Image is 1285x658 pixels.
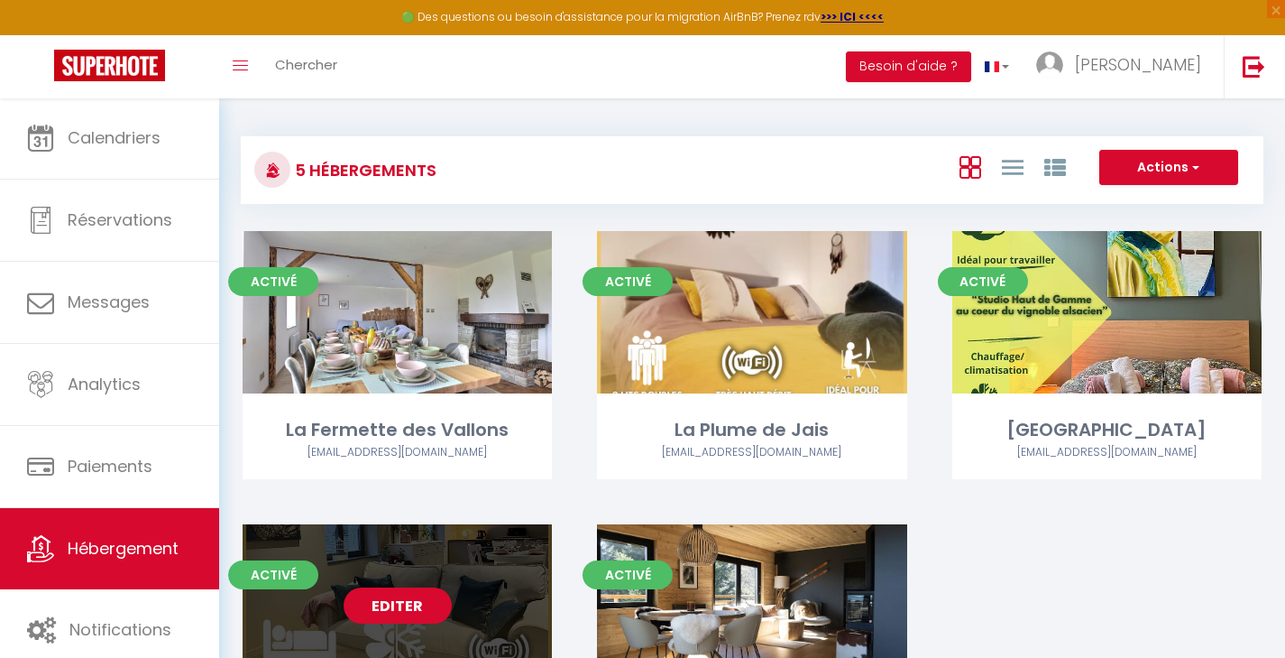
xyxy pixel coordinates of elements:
[262,35,351,98] a: Chercher
[1243,55,1265,78] img: logout
[228,561,318,589] span: Activé
[938,267,1028,296] span: Activé
[1075,53,1201,76] span: [PERSON_NAME]
[68,291,150,313] span: Messages
[1036,51,1063,79] img: ...
[1099,150,1238,186] button: Actions
[597,416,906,444] div: La Plume de Jais
[1023,35,1224,98] a: ... [PERSON_NAME]
[69,618,171,641] span: Notifications
[821,9,884,24] a: >>> ICI <<<<
[959,152,981,181] a: Vue en Box
[275,55,337,74] span: Chercher
[68,373,141,395] span: Analytics
[68,209,172,231] span: Réservations
[290,150,436,190] h3: 5 Hébergements
[228,267,318,296] span: Activé
[1002,152,1023,181] a: Vue en Liste
[243,444,552,461] div: Airbnb
[952,416,1262,444] div: [GEOGRAPHIC_DATA]
[846,51,971,82] button: Besoin d'aide ?
[583,561,673,589] span: Activé
[54,50,165,81] img: Super Booking
[243,416,552,444] div: La Fermette des Vallons
[68,455,152,477] span: Paiements
[583,267,673,296] span: Activé
[68,126,161,149] span: Calendriers
[344,588,452,624] a: Editer
[952,444,1262,461] div: Airbnb
[68,537,179,560] span: Hébergement
[1044,152,1066,181] a: Vue par Groupe
[597,444,906,461] div: Airbnb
